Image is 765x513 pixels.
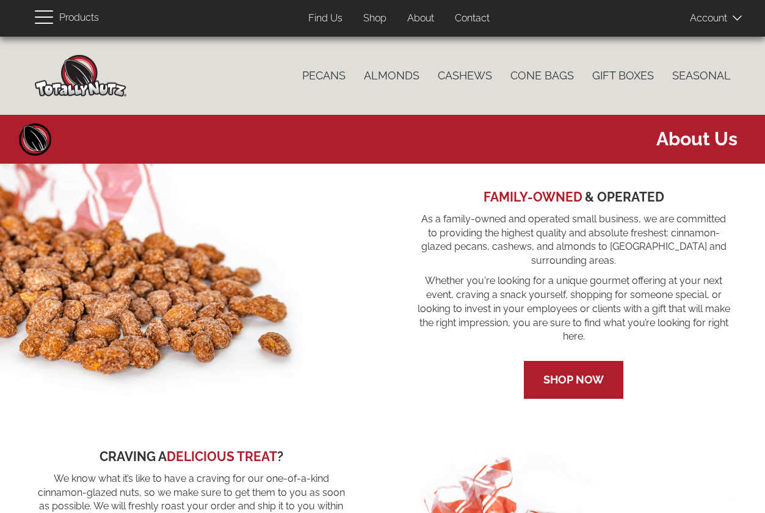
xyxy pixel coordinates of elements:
[543,373,604,386] a: Shop Now
[585,189,664,205] span: & OPERATED
[35,55,126,96] img: Home
[663,63,740,89] a: Seasonal
[416,274,732,344] span: Whether you're looking for a unique gourmet offering at your next event, craving a snack yourself...
[100,449,283,464] span: CRAVING A ?
[398,7,443,31] a: About
[354,7,396,31] a: Shop
[355,63,429,89] a: Almonds
[167,449,277,464] span: DELICIOUS TREAT
[484,189,582,205] span: FAMILY-OWNED
[501,63,583,89] a: Cone Bags
[429,63,501,89] a: Cashews
[299,7,352,31] a: Find Us
[583,63,663,89] a: Gift Boxes
[293,63,355,89] a: Pecans
[446,7,499,31] a: Contact
[416,213,732,268] span: As a family-owned and operated small business, we are committed to providing the highest quality ...
[9,126,738,152] span: About us
[59,9,99,27] span: Products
